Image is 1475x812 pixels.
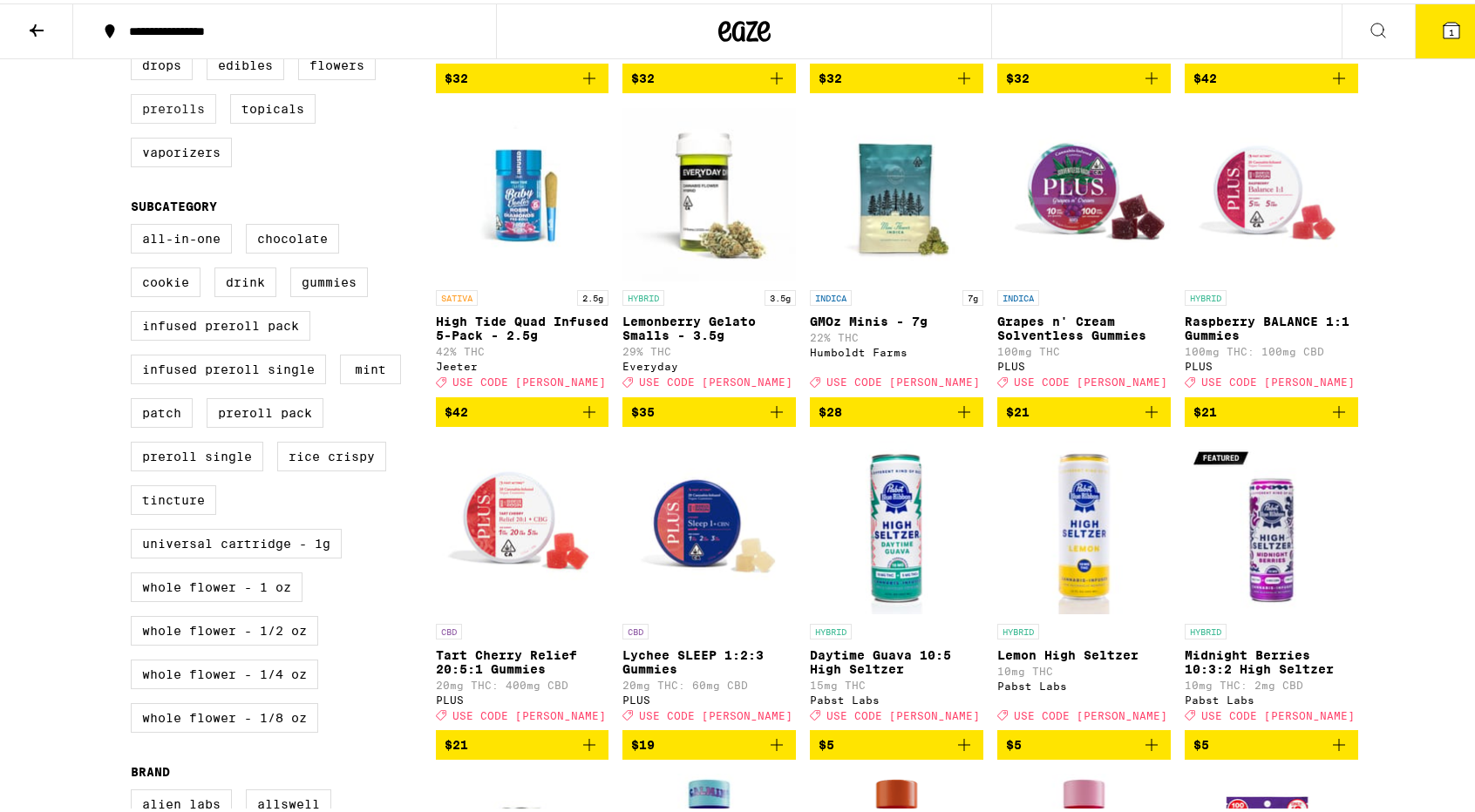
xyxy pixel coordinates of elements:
[997,437,1171,612] img: Pabst Labs - Lemon High Seltzer
[131,612,318,642] label: Whole Flower - 1/2 oz
[997,104,1171,278] img: PLUS - Grapes n' Cream Solventless Gummies
[810,343,983,355] div: Humboldt Farms
[1185,342,1358,354] p: 100mg THC: 100mg CBD
[1193,402,1217,416] span: $21
[131,395,193,424] label: Patch
[1006,68,1030,82] span: $32
[436,104,609,393] a: Open page for High Tide Quad Infused 5-Pack - 2.5g from Jeeter
[810,437,983,612] img: Pabst Labs - Daytime Guava 10:5 High Seltzer
[452,707,606,718] span: USE CODE [PERSON_NAME]
[639,374,792,385] span: USE CODE [PERSON_NAME]
[131,569,302,599] label: Whole Flower - 1 oz
[810,60,983,90] button: Add to bag
[1185,620,1227,636] p: HYBRID
[1014,374,1167,385] span: USE CODE [PERSON_NAME]
[1193,68,1217,82] span: $42
[639,707,792,718] span: USE CODE [PERSON_NAME]
[810,287,852,302] p: INDICA
[436,620,462,636] p: CBD
[436,342,609,354] p: 42% THC
[1185,357,1358,369] div: PLUS
[131,47,193,77] label: Drops
[1185,104,1358,278] img: PLUS - Raspberry BALANCE 1:1 Gummies
[10,12,126,26] span: Hi. Need any help?
[207,395,323,424] label: Preroll Pack
[826,707,980,718] span: USE CODE [PERSON_NAME]
[1185,287,1227,302] p: HYBRID
[1201,707,1355,718] span: USE CODE [PERSON_NAME]
[819,402,842,416] span: $28
[1185,394,1358,423] button: Add to bag
[622,311,796,339] p: Lemonberry Gelato Smalls - 3.5g
[622,676,796,687] p: 20mg THC: 60mg CBD
[131,525,342,555] label: Universal Cartridge - 1g
[622,620,649,636] p: CBD
[631,734,655,748] span: $19
[131,134,232,164] label: Vaporizers
[1185,311,1358,339] p: Raspberry BALANCE 1:1 Gummies
[997,311,1171,339] p: Grapes n' Cream Solventless Gummies
[207,47,284,77] label: Edibles
[246,220,339,250] label: Chocolate
[997,104,1171,393] a: Open page for Grapes n' Cream Solventless Gummies from PLUS
[131,308,310,337] label: Infused Preroll Pack
[997,357,1171,369] div: PLUS
[436,104,609,278] img: Jeeter - High Tide Quad Infused 5-Pack - 2.5g
[214,264,276,294] label: Drink
[997,287,1039,302] p: INDICA
[436,727,609,756] button: Add to bag
[452,374,606,385] span: USE CODE [PERSON_NAME]
[765,287,796,302] p: 3.5g
[131,761,170,775] legend: Brand
[436,437,609,727] a: Open page for Tart Cherry Relief 20:5:1 Gummies from PLUS
[810,394,983,423] button: Add to bag
[277,438,386,468] label: Rice Crispy
[810,104,983,278] img: Humboldt Farms - GMOz Minis - 7g
[131,438,263,468] label: Preroll Single
[436,357,609,369] div: Jeeter
[445,734,468,748] span: $21
[810,311,983,325] p: GMOz Minis - 7g
[1185,645,1358,673] p: Midnight Berries 10:3:2 High Seltzer
[997,727,1171,756] button: Add to bag
[131,351,326,381] label: Infused Preroll Single
[1006,402,1030,416] span: $21
[622,394,796,423] button: Add to bag
[622,342,796,354] p: 29% THC
[622,645,796,673] p: Lychee SLEEP 1:2:3 Gummies
[622,437,796,612] img: PLUS - Lychee SLEEP 1:2:3 Gummies
[1185,691,1358,702] div: Pabst Labs
[131,91,216,120] label: Prerolls
[298,47,376,77] label: Flowers
[577,287,608,302] p: 2.5g
[631,68,655,82] span: $32
[622,60,796,90] button: Add to bag
[622,727,796,756] button: Add to bag
[1185,437,1358,727] a: Open page for Midnight Berries 10:3:2 High Seltzer from Pabst Labs
[1185,104,1358,393] a: Open page for Raspberry BALANCE 1:1 Gummies from PLUS
[997,394,1171,423] button: Add to bag
[445,68,468,82] span: $32
[436,287,478,302] p: SATIVA
[1014,707,1167,718] span: USE CODE [PERSON_NAME]
[1185,60,1358,90] button: Add to bag
[997,342,1171,354] p: 100mg THC
[622,287,664,302] p: HYBRID
[997,677,1171,688] div: Pabst Labs
[1449,24,1454,34] span: 1
[810,645,983,673] p: Daytime Guava 10:5 High Seltzer
[131,220,232,250] label: All-In-One
[445,402,468,416] span: $42
[131,264,201,294] label: Cookie
[436,394,609,423] button: Add to bag
[131,700,318,729] label: Whole Flower - 1/8 oz
[1185,676,1358,687] p: 10mg THC: 2mg CBD
[436,437,609,612] img: PLUS - Tart Cherry Relief 20:5:1 Gummies
[997,620,1039,636] p: HYBRID
[1185,437,1358,612] img: Pabst Labs - Midnight Berries 10:3:2 High Seltzer
[810,676,983,687] p: 15mg THC
[631,402,655,416] span: $35
[810,727,983,756] button: Add to bag
[436,676,609,687] p: 20mg THC: 400mg CBD
[819,734,834,748] span: $5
